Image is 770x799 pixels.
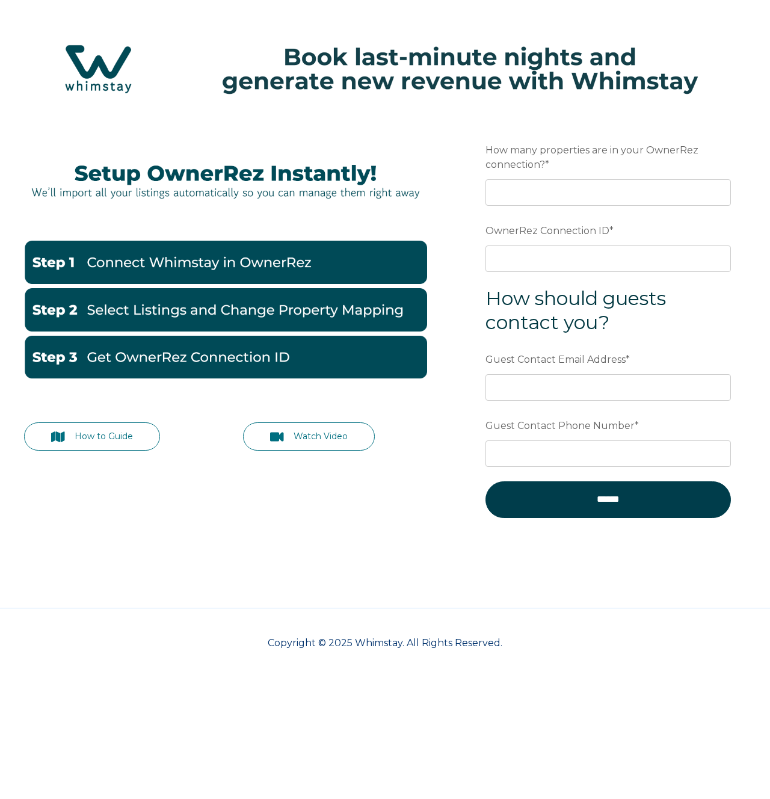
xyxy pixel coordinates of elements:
span: How many properties are in your OwnerRez connection? [485,141,698,174]
span: OwnerRez Connection ID [485,221,609,240]
span: How should guests contact you? [485,286,666,334]
a: Watch Video [243,422,375,451]
img: Picture27 [24,153,427,208]
span: Guest Contact Email Address [485,350,626,369]
img: Hubspot header for SSOB (4) [12,29,758,108]
span: Guest Contact Phone Number [485,416,635,435]
img: Change Property Mappings [24,288,427,332]
a: How to Guide [24,422,160,451]
img: Get OwnerRez Connection ID [24,336,427,379]
img: Go to OwnerRez Account-1 [24,241,427,284]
